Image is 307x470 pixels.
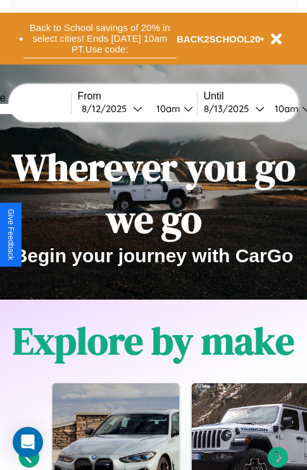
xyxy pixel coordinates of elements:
[177,34,261,44] b: BACK2SCHOOL20
[6,209,15,260] div: Give Feedback
[146,102,197,115] button: 10am
[13,427,43,457] div: Open Intercom Messenger
[150,103,184,115] div: 10am
[82,103,133,115] div: 8 / 12 / 2025
[23,19,177,58] button: Back to School savings of 20% in select cities! Ends [DATE] 10am PT.Use code:
[204,103,255,115] div: 8 / 13 / 2025
[78,102,146,115] button: 8/12/2025
[13,315,294,367] h1: Explore by make
[268,103,302,115] div: 10am
[78,91,197,102] label: From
